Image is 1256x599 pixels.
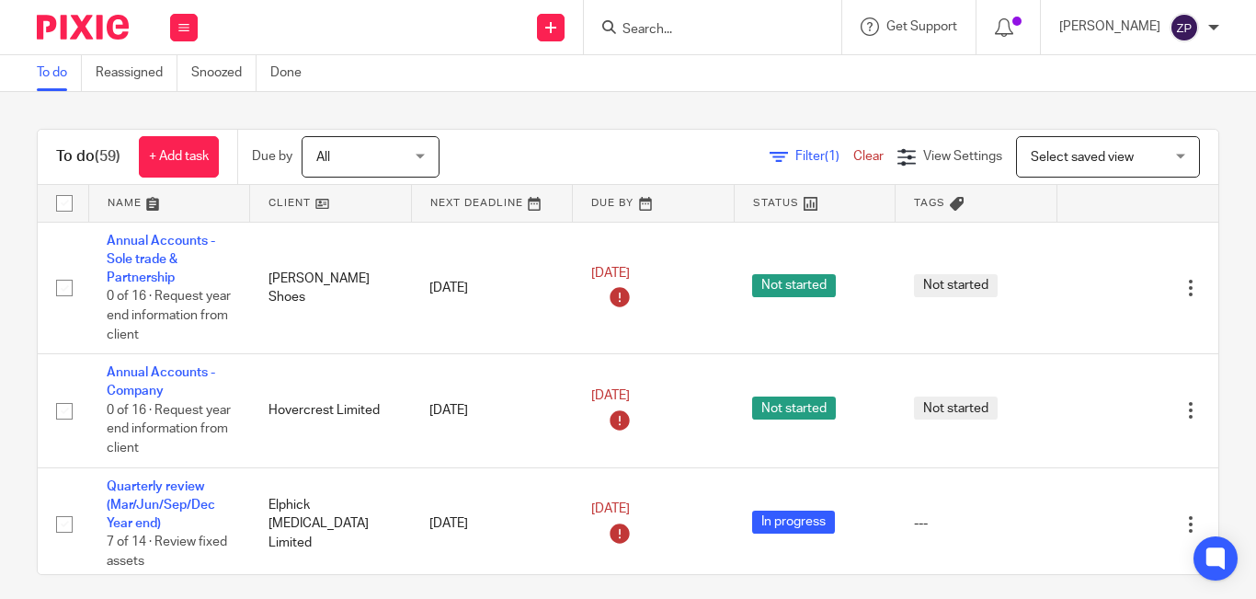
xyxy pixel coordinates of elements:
[250,467,412,581] td: Elphick [MEDICAL_DATA] Limited
[825,150,839,163] span: (1)
[752,397,836,420] span: Not started
[1170,13,1199,42] img: svg%3E
[914,397,998,420] span: Not started
[1031,151,1134,164] span: Select saved view
[795,150,853,163] span: Filter
[107,235,215,285] a: Annual Accounts - Sole trade & Partnership
[411,354,573,467] td: [DATE]
[250,354,412,467] td: Hovercrest Limited
[591,389,630,402] span: [DATE]
[107,480,215,531] a: Quarterly review (Mar/Jun/Sep/Dec Year end)
[591,267,630,280] span: [DATE]
[914,514,1039,533] div: ---
[316,151,330,164] span: All
[411,467,573,581] td: [DATE]
[886,20,957,33] span: Get Support
[191,55,257,91] a: Snoozed
[139,136,219,178] a: + Add task
[250,222,412,354] td: [PERSON_NAME] Shoes
[923,150,1002,163] span: View Settings
[752,274,836,297] span: Not started
[37,15,129,40] img: Pixie
[107,291,231,341] span: 0 of 16 · Request year end information from client
[853,150,884,163] a: Clear
[752,511,835,534] span: In progress
[1059,17,1160,36] p: [PERSON_NAME]
[96,55,177,91] a: Reassigned
[107,366,215,397] a: Annual Accounts - Company
[56,147,120,167] h1: To do
[914,198,945,208] span: Tags
[107,536,227,569] span: 7 of 14 · Review fixed assets
[252,147,292,166] p: Due by
[95,149,120,164] span: (59)
[107,404,231,455] span: 0 of 16 · Request year end information from client
[411,222,573,354] td: [DATE]
[270,55,315,91] a: Done
[37,55,82,91] a: To do
[621,22,786,39] input: Search
[591,503,630,516] span: [DATE]
[914,274,998,297] span: Not started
